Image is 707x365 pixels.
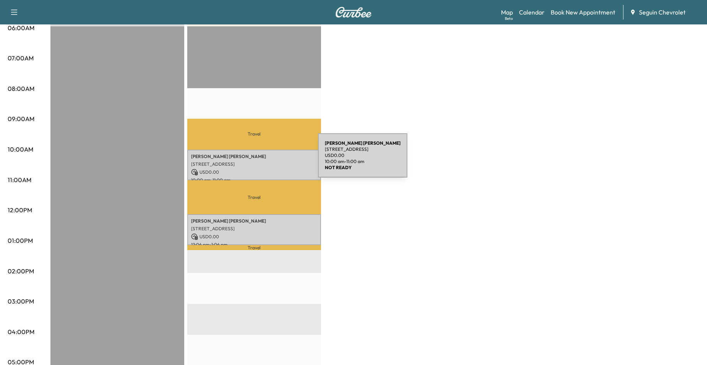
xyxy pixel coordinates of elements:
p: 12:00PM [8,205,32,215]
p: 09:00AM [8,114,34,123]
p: Travel [187,245,321,250]
p: 08:00AM [8,84,34,93]
p: 10:00 am - 11:00 am [191,177,317,183]
a: MapBeta [501,8,513,17]
div: Beta [505,16,513,21]
p: 01:00PM [8,236,33,245]
p: [PERSON_NAME] [PERSON_NAME] [191,153,317,160]
p: 11:00AM [8,175,31,184]
img: Curbee Logo [335,7,372,18]
p: 10:00AM [8,145,33,154]
p: [STREET_ADDRESS] [191,226,317,232]
p: 06:00AM [8,23,34,32]
p: Travel [187,180,321,214]
a: Book New Appointment [551,8,615,17]
p: 04:00PM [8,327,34,336]
p: 12:06 pm - 1:06 pm [191,242,317,248]
p: Travel [187,119,321,150]
p: [PERSON_NAME] [PERSON_NAME] [191,218,317,224]
p: USD 0.00 [191,169,317,176]
span: Seguin Chevrolet [639,8,686,17]
p: [STREET_ADDRESS] [191,161,317,167]
a: Calendar [519,8,545,17]
p: 03:00PM [8,297,34,306]
p: 07:00AM [8,53,34,63]
p: 02:00PM [8,266,34,276]
p: USD 0.00 [191,233,317,240]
